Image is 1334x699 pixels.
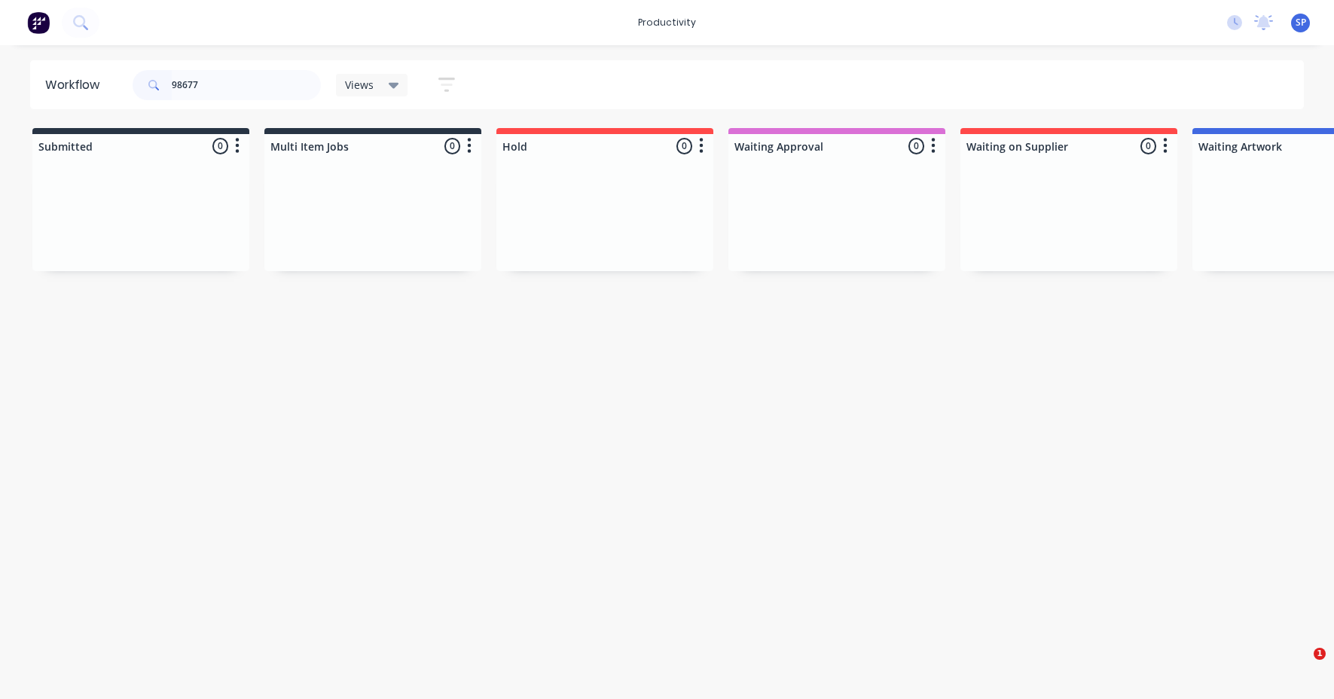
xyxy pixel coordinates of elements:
[1314,648,1326,660] span: 1
[45,76,107,94] div: Workflow
[1296,16,1306,29] span: SP
[345,77,374,93] span: Views
[1283,648,1319,684] iframe: Intercom live chat
[172,70,321,100] input: Search for orders...
[630,11,704,34] div: productivity
[27,11,50,34] img: Factory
